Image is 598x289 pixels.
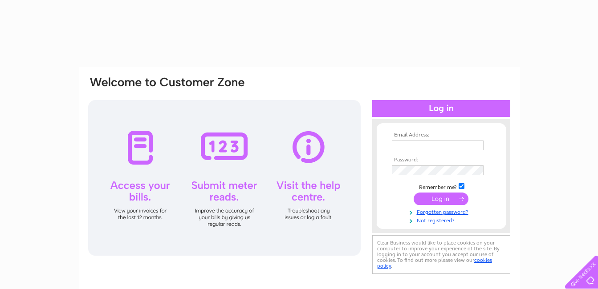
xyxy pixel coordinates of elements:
[372,235,510,274] div: Clear Business would like to place cookies on your computer to improve your experience of the sit...
[390,157,493,163] th: Password:
[392,216,493,224] a: Not registered?
[377,257,492,269] a: cookies policy
[390,132,493,138] th: Email Address:
[390,182,493,191] td: Remember me?
[392,207,493,216] a: Forgotten password?
[414,193,468,205] input: Submit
